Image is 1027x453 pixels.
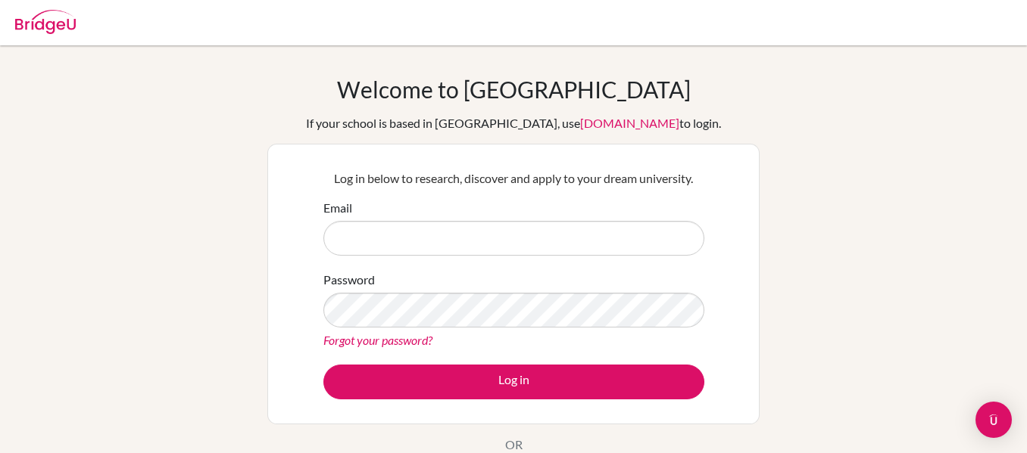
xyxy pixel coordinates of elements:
[975,402,1012,438] div: Open Intercom Messenger
[337,76,691,103] h1: Welcome to [GEOGRAPHIC_DATA]
[323,271,375,289] label: Password
[323,365,704,399] button: Log in
[15,10,76,34] img: Bridge-U
[323,333,432,347] a: Forgot your password?
[323,199,352,217] label: Email
[580,116,679,130] a: [DOMAIN_NAME]
[306,114,721,132] div: If your school is based in [GEOGRAPHIC_DATA], use to login.
[323,169,704,188] p: Log in below to research, discover and apply to your dream university.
